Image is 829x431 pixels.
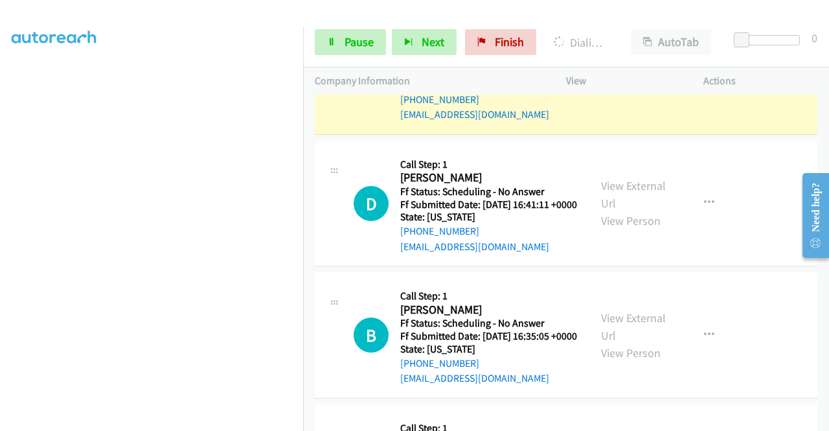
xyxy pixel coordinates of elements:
[400,290,577,303] h5: Call Step: 1
[400,185,577,198] h5: Ff Status: Scheduling - No Answer
[354,186,389,221] div: The call is yet to be attempted
[566,73,680,89] p: View
[400,317,577,330] h5: Ff Status: Scheduling - No Answer
[400,330,577,343] h5: Ff Submitted Date: [DATE] 16:35:05 +0000
[495,34,524,49] span: Finish
[400,211,577,224] h5: State: [US_STATE]
[354,186,389,221] h1: D
[400,343,577,356] h5: State: [US_STATE]
[400,240,549,253] a: [EMAIL_ADDRESS][DOMAIN_NAME]
[703,73,817,89] p: Actions
[315,29,386,55] a: Pause
[354,318,389,353] div: The call is yet to be attempted
[422,34,444,49] span: Next
[601,310,666,343] a: View External Url
[400,108,549,121] a: [EMAIL_ADDRESS][DOMAIN_NAME]
[400,198,577,211] h5: Ff Submitted Date: [DATE] 16:41:11 +0000
[400,170,573,185] h2: [PERSON_NAME]
[601,213,661,228] a: View Person
[601,82,661,97] a: View Person
[601,345,661,360] a: View Person
[554,34,608,51] p: Dialing [PERSON_NAME]
[792,164,829,267] iframe: Resource Center
[601,178,666,211] a: View External Url
[400,158,577,171] h5: Call Step: 1
[400,357,479,369] a: [PHONE_NUMBER]
[345,34,374,49] span: Pause
[400,93,479,106] a: [PHONE_NUMBER]
[812,29,817,47] div: 0
[400,225,479,237] a: [PHONE_NUMBER]
[631,29,711,55] button: AutoTab
[392,29,457,55] button: Next
[354,318,389,353] h1: B
[465,29,536,55] a: Finish
[400,303,573,318] h2: [PERSON_NAME]
[315,73,543,89] p: Company Information
[400,372,549,384] a: [EMAIL_ADDRESS][DOMAIN_NAME]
